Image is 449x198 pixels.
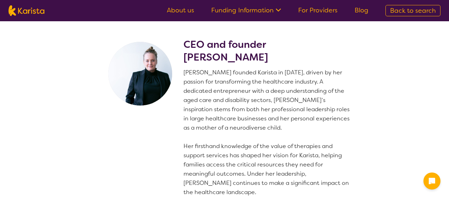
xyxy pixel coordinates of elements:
[167,6,194,15] a: About us
[9,5,44,16] img: Karista logo
[390,6,436,15] span: Back to search
[385,5,440,16] a: Back to search
[211,6,281,15] a: Funding Information
[355,6,368,15] a: Blog
[298,6,338,15] a: For Providers
[184,38,352,64] h2: CEO and founder [PERSON_NAME]
[184,68,352,197] p: [PERSON_NAME] founded Karista in [DATE], driven by her passion for transforming the healthcare in...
